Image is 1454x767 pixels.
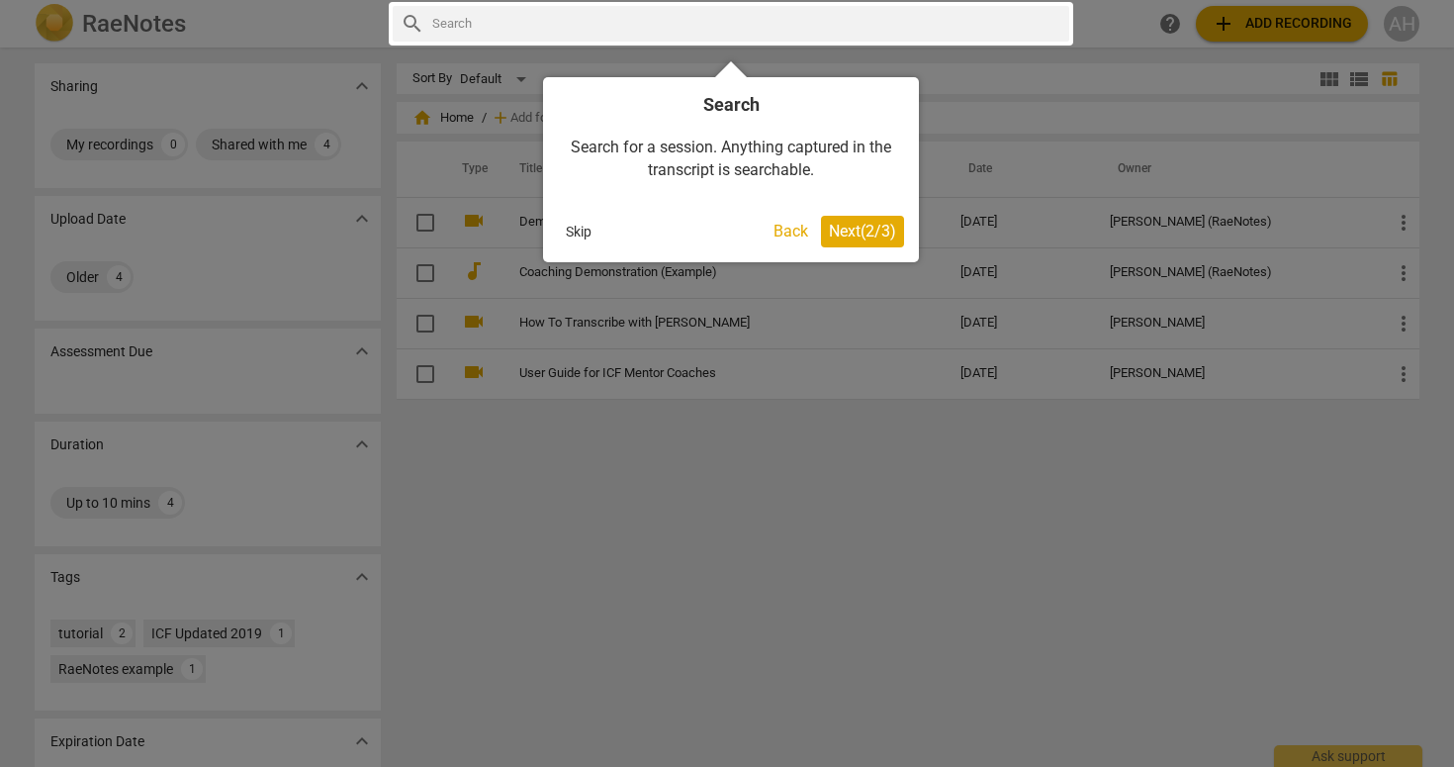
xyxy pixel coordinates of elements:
[766,216,816,247] button: Back
[558,92,904,117] h4: Search
[821,216,904,247] button: Next
[829,222,896,240] span: Next ( 2 / 3 )
[558,117,904,201] div: Search for a session. Anything captured in the transcript is searchable.
[558,217,599,246] button: Skip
